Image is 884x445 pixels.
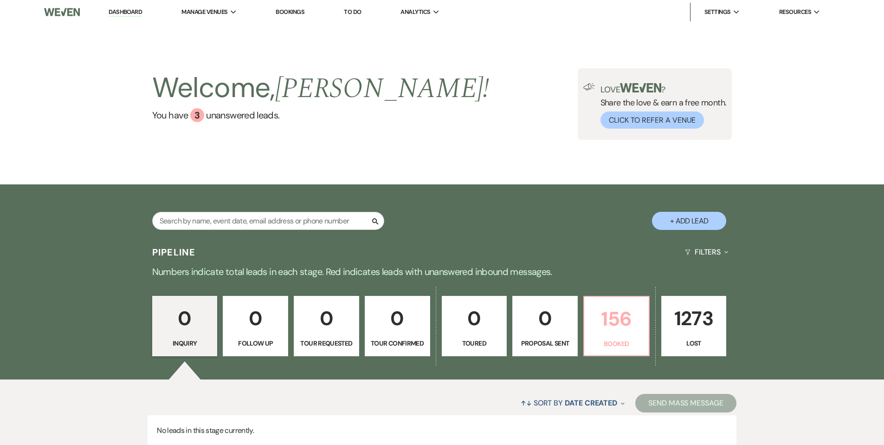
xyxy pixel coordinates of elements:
h3: Pipeline [152,246,196,259]
button: + Add Lead [652,212,726,230]
input: Search by name, event date, email address or phone number [152,212,384,230]
a: 0Inquiry [152,296,218,356]
a: Bookings [276,8,304,16]
p: Follow Up [229,338,282,348]
button: Filters [681,240,732,264]
p: 156 [590,303,643,334]
img: loud-speaker-illustration.svg [583,83,595,91]
a: 0Tour Confirmed [365,296,430,356]
span: Settings [704,7,731,17]
p: 0 [229,303,282,334]
a: 0Tour Requested [294,296,359,356]
p: 0 [158,303,212,334]
span: ↑↓ [521,398,532,408]
div: 3 [190,108,204,122]
a: Dashboard [109,8,142,17]
button: Sort By Date Created [517,391,628,415]
p: 0 [300,303,353,334]
span: Manage Venues [181,7,227,17]
span: Date Created [565,398,617,408]
p: Toured [448,338,501,348]
p: 1273 [667,303,721,334]
h2: Welcome, [152,68,490,108]
a: You have 3 unanswered leads. [152,108,490,122]
a: 0Follow Up [223,296,288,356]
p: Lost [667,338,721,348]
p: Tour Requested [300,338,353,348]
span: Analytics [400,7,430,17]
button: Send Mass Message [635,394,736,412]
p: Booked [590,339,643,349]
p: Tour Confirmed [371,338,424,348]
span: Resources [779,7,811,17]
button: Click to Refer a Venue [600,111,704,129]
p: Love ? [600,83,727,94]
span: [PERSON_NAME] ! [275,67,490,110]
div: Share the love & earn a free month. [595,83,727,129]
p: 0 [448,303,501,334]
a: 0Proposal Sent [512,296,578,356]
p: 0 [518,303,572,334]
a: To Do [344,8,361,16]
p: 0 [371,303,424,334]
a: 0Toured [442,296,507,356]
a: 156Booked [583,296,650,356]
img: weven-logo-green.svg [620,83,661,92]
p: Proposal Sent [518,338,572,348]
p: Numbers indicate total leads in each stage. Red indicates leads with unanswered inbound messages. [108,264,776,279]
p: Inquiry [158,338,212,348]
a: 1273Lost [661,296,727,356]
img: Weven Logo [44,2,79,22]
